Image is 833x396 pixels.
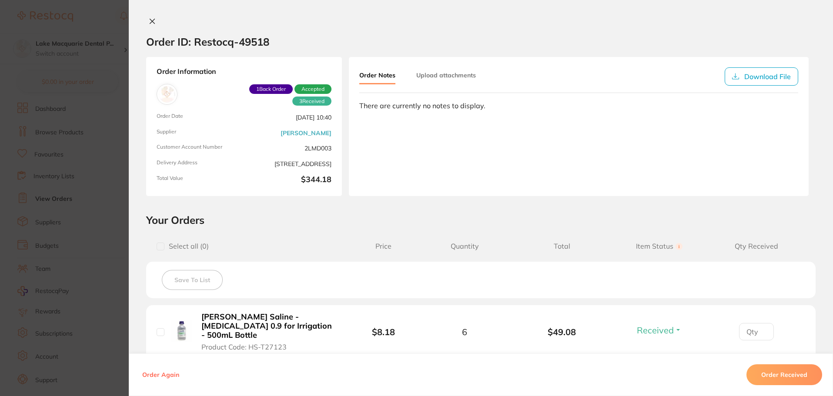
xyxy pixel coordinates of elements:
img: Henry Schein Halas [159,86,175,103]
span: 6 [462,327,467,337]
span: Supplier [157,129,241,137]
button: Order Received [746,364,822,385]
b: $8.18 [372,326,395,337]
button: Received [634,325,684,336]
span: 2LMD003 [248,144,331,153]
b: $49.08 [513,327,611,337]
span: Select all ( 0 ) [164,242,209,250]
a: [PERSON_NAME] [281,130,331,136]
button: Order Again [140,371,182,379]
span: Total [513,242,611,250]
h2: Order ID: Restocq- 49518 [146,35,269,48]
button: Upload attachments [416,67,476,83]
span: Quantity [416,242,513,250]
b: $344.18 [248,175,331,186]
span: Qty Received [708,242,805,250]
span: Delivery Address [157,160,241,168]
b: [PERSON_NAME] Saline - [MEDICAL_DATA] 0.9 for Irrigation - 500mL Bottle [201,313,336,339]
span: Accepted [294,84,331,94]
span: [STREET_ADDRESS] [248,160,331,168]
span: [DATE] 10:40 [248,113,331,122]
span: Price [351,242,416,250]
span: Received [637,325,674,336]
button: Order Notes [359,67,395,84]
h2: Your Orders [146,213,816,226]
span: Order Date [157,113,241,122]
button: [PERSON_NAME] Saline - [MEDICAL_DATA] 0.9 for Irrigation - 500mL Bottle Product Code: HS-T27123 [199,312,338,351]
input: Qty [739,323,774,340]
span: Back orders [249,84,293,94]
span: Product Code: HS-T27123 [201,343,287,351]
span: Item Status [611,242,708,250]
span: Customer Account Number [157,144,241,153]
strong: Order Information [157,67,331,77]
img: Henry Schein Saline - Sodium Chloride 0.9 for Irrigation - 500mL Bottle [171,320,192,342]
button: Save To List [162,270,223,290]
div: There are currently no notes to display. [359,102,798,110]
span: Received [292,97,331,106]
span: Total Value [157,175,241,186]
button: Download File [725,67,798,86]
